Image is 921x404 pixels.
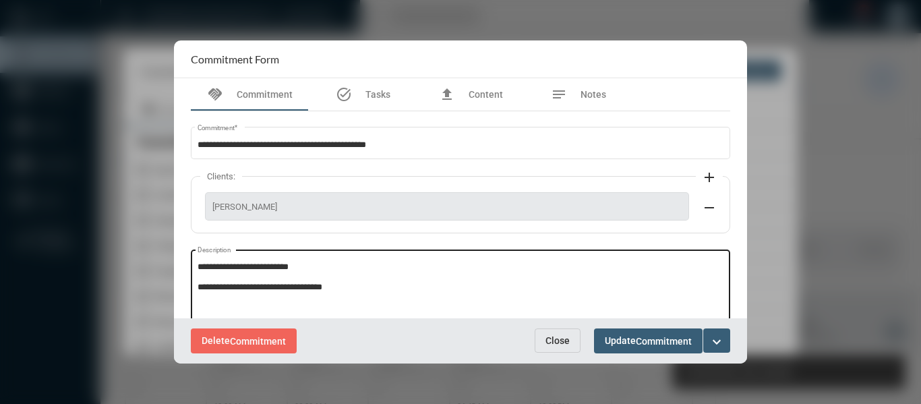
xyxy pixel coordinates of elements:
[230,336,286,347] span: Commitment
[709,334,725,350] mat-icon: expand_more
[581,89,606,100] span: Notes
[212,202,682,212] span: [PERSON_NAME]
[545,335,570,346] span: Close
[535,328,581,353] button: Close
[605,335,692,346] span: Update
[636,336,692,347] span: Commitment
[365,89,390,100] span: Tasks
[207,86,223,103] mat-icon: handshake
[551,86,567,103] mat-icon: notes
[701,200,717,216] mat-icon: remove
[439,86,455,103] mat-icon: file_upload
[191,328,297,353] button: DeleteCommitment
[202,335,286,346] span: Delete
[594,328,703,353] button: UpdateCommitment
[237,89,293,100] span: Commitment
[336,86,352,103] mat-icon: task_alt
[469,89,503,100] span: Content
[200,171,242,181] label: Clients:
[701,169,717,185] mat-icon: add
[191,53,279,65] h2: Commitment Form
